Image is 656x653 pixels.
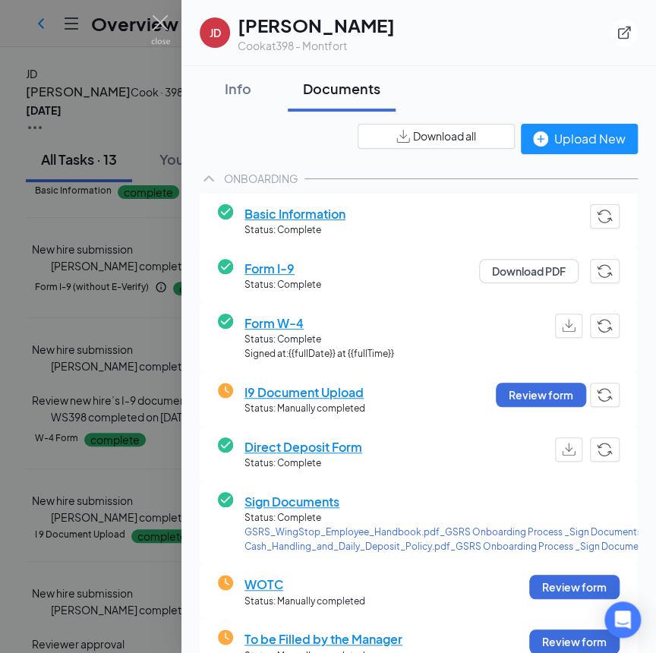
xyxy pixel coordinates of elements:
[244,347,394,361] span: Signed at: {{fullDate}} at {{fullTime}}
[521,124,638,154] button: Upload New
[244,204,345,223] span: Basic Information
[496,383,586,407] button: Review form
[244,595,365,609] span: Status: Manually completed
[238,12,395,38] h1: [PERSON_NAME]
[200,169,218,188] svg: ChevronUp
[210,25,221,40] div: JD
[303,79,380,98] div: Documents
[244,333,394,347] span: Status: Complete
[244,629,402,648] span: To be Filled by the Manager
[529,575,620,599] button: Review form
[479,259,579,283] button: Download PDF
[244,383,365,402] span: I9 Document Upload
[244,259,321,278] span: Form I-9
[215,79,260,98] div: Info
[413,128,476,144] span: Download all
[224,171,298,186] div: ONBOARDING
[358,124,515,149] button: Download all
[244,223,345,238] span: Status: Complete
[610,19,638,46] button: ExternalLink
[244,456,362,471] span: Status: Complete
[604,601,641,638] div: Open Intercom Messenger
[238,38,395,53] div: Cook at 398 - Montfort
[244,314,394,333] span: Form W-4
[617,25,632,40] svg: ExternalLink
[244,437,362,456] span: Direct Deposit Form
[533,129,626,148] div: Upload New
[244,402,365,416] span: Status: Manually completed
[244,575,365,594] span: WOTC
[244,278,321,292] span: Status: Complete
